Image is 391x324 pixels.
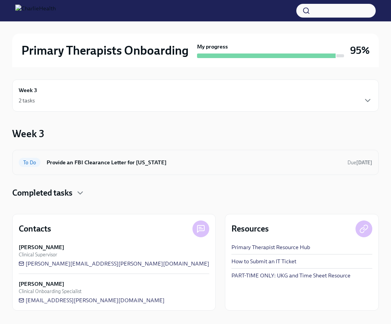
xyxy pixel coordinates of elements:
strong: [PERSON_NAME] [19,280,64,288]
div: 2 tasks [19,97,35,104]
img: CharlieHealth [15,5,56,17]
span: Due [347,160,372,165]
a: [EMAIL_ADDRESS][PERSON_NAME][DOMAIN_NAME] [19,296,165,304]
a: To DoProvide an FBI Clearance Letter for [US_STATE]Due[DATE] [19,156,372,168]
h6: Week 3 [19,86,37,94]
a: Primary Therapist Resource Hub [231,243,310,251]
h6: Provide an FBI Clearance Letter for [US_STATE] [47,158,341,167]
a: [PERSON_NAME][EMAIL_ADDRESS][PERSON_NAME][DOMAIN_NAME] [19,260,209,267]
h3: Week 3 [12,127,44,141]
strong: My progress [197,43,228,50]
h2: Primary Therapists Onboarding [21,43,189,58]
a: How to Submit an IT Ticket [231,258,296,265]
span: Clinical Supervisor [19,251,57,258]
strong: [DATE] [356,160,372,165]
strong: [PERSON_NAME] [19,243,64,251]
h4: Completed tasks [12,187,73,199]
span: August 28th, 2025 10:00 [347,159,372,166]
div: Completed tasks [12,187,379,199]
span: To Do [19,160,40,165]
h3: 95% [350,44,370,57]
a: PART-TIME ONLY: UKG and Time Sheet Resource [231,272,351,279]
span: Clinical Onboarding Specialist [19,288,81,295]
h4: Contacts [19,223,51,235]
h4: Resources [231,223,269,235]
